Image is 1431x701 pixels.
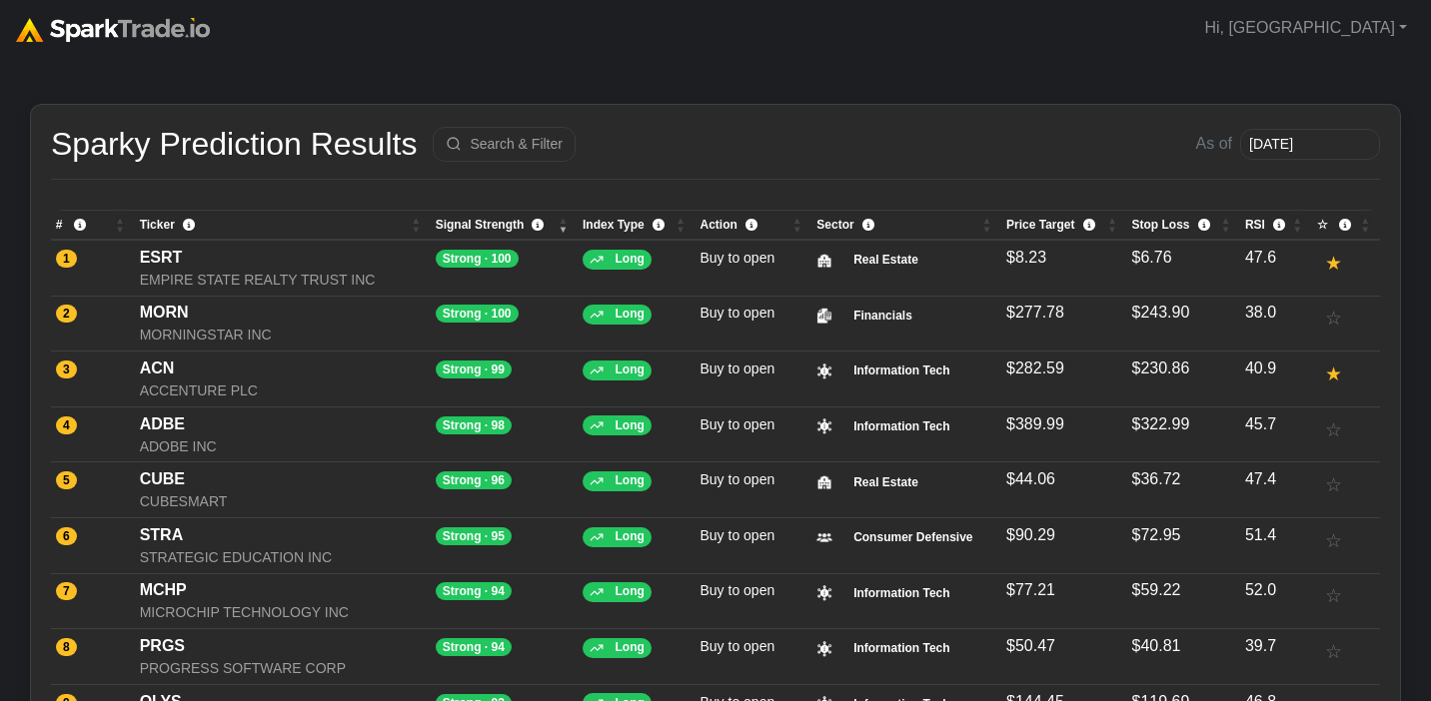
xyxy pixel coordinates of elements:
[140,412,426,436] div: ADBE
[51,211,135,240] th: # Ranking position based on AI confidence score and prediction strength. : activate to sort colum...
[701,638,775,654] small: Buy to open
[433,127,576,162] button: Search & Filter
[140,325,426,346] div: MORNINGSTAR INC
[56,527,77,545] span: 6
[616,307,645,321] span: Long
[56,582,77,600] span: 7
[140,356,426,380] div: ACN
[1001,211,1126,240] th: Price Target The forecasted level where you plan to take profits once a trade moves in your favor...
[140,634,426,658] div: PRGS
[1245,470,1276,487] span: 47.4
[1131,581,1180,598] span: $59.22
[140,216,175,234] span: Ticker
[701,471,775,487] small: Buy to open
[436,416,512,434] span: Strong · 98
[140,523,426,547] div: STRA
[1131,359,1189,376] span: $230.86
[140,246,426,270] div: ESRT
[436,250,519,268] span: Strong · 100
[1131,216,1189,234] span: Stop Loss
[1317,412,1366,449] button: ☆
[1317,467,1366,504] button: ☆
[56,471,77,489] span: 5
[848,639,954,657] small: Information Tech
[140,658,426,679] div: PROGRESS SOFTWARE CORP
[436,360,512,378] span: Strong · 99
[1006,216,1074,234] span: Price Target
[56,360,77,378] span: 3
[848,528,977,546] small: Consumer Defensive
[816,253,832,269] img: Real Estate
[1131,304,1189,321] span: $243.90
[140,436,426,457] div: ADOBE INC
[1006,581,1055,598] span: $77.21
[816,533,832,543] img: Consumer Defensive
[1245,415,1276,432] span: 45.7
[1006,470,1055,487] span: $44.06
[616,418,645,432] span: Long
[812,211,1002,240] th: Sector Industry sector classification for targeted exposure or sector rotation strategies. : acti...
[1131,470,1180,487] span: $36.72
[140,301,426,325] div: MORN
[1006,526,1055,543] span: $90.29
[56,218,63,232] span: #
[696,211,812,240] th: Action Buy to Open: suggested new position, enter now. Sell to close: suggested exit from a previ...
[56,638,77,656] span: 8
[1245,216,1265,234] span: RSI
[1131,526,1180,543] span: $72.95
[848,307,916,325] small: Financials
[816,363,832,379] img: Information Tech
[816,418,832,434] img: Information Tech
[1006,304,1064,321] span: $277.78
[16,18,210,42] img: sparktrade.png
[140,602,426,623] div: MICROCHIP TECHNOLOGY INC
[616,473,645,487] span: Long
[701,305,775,321] small: Buy to open
[436,527,512,545] span: Strong · 95
[816,641,832,657] img: Information Tech
[583,216,645,234] span: Index Type
[816,585,832,601] img: Information Tech
[1196,8,1415,48] a: Hi, [GEOGRAPHIC_DATA]
[1245,249,1276,266] span: 47.6
[1127,211,1240,240] th: Stop Loss A predefined price level where you'll exit a trade to limit losses if the market moves ...
[1131,249,1171,266] span: $6.76
[1312,211,1380,240] th: ☆ Click to add or remove stocks from your personal watchlist for easy tracking. : activate to sor...
[140,547,426,568] div: STRATEGIC EDUCATION INC
[51,125,417,163] h2: Sparky Prediction Results
[1317,246,1366,283] button: ★
[1317,218,1328,232] span: ☆
[56,250,77,268] span: 1
[1006,637,1055,654] span: $50.47
[816,308,832,324] img: Financials
[1245,526,1276,543] span: 51.4
[1245,581,1276,598] span: 52.0
[1006,359,1064,376] span: $282.59
[816,216,853,234] span: Sector
[701,527,775,543] small: Buy to open
[1196,132,1232,156] span: As of
[436,582,512,600] span: Strong · 94
[140,270,426,291] div: EMPIRE STATE REALTY TRUST INC
[848,417,954,435] small: Information Tech
[1245,637,1276,654] span: 39.7
[1006,249,1046,266] span: $8.23
[1240,211,1312,240] th: RSI 70 for short setups.">Relative Strength Index indicating overbought/oversold levels. Use &lt;...
[1317,301,1366,338] button: ☆
[140,380,426,401] div: ACCENTURE PLC
[701,250,775,266] small: Buy to open
[848,361,954,379] small: Information Tech
[56,416,77,434] span: 4
[436,638,512,656] span: Strong · 94
[140,467,426,491] div: CUBE
[431,211,578,240] th: Signal Strength This score reflects SparkTrade's AI model confidence in the predicted move. Highe...
[616,584,645,598] span: Long
[848,584,954,602] small: Information Tech
[436,216,525,234] span: Signal Strength
[848,251,922,269] small: Real Estate
[1131,415,1189,432] span: $322.99
[140,491,426,512] div: CUBESMART
[1317,634,1366,671] button: ☆
[1006,415,1064,432] span: $389.99
[616,252,645,266] span: Long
